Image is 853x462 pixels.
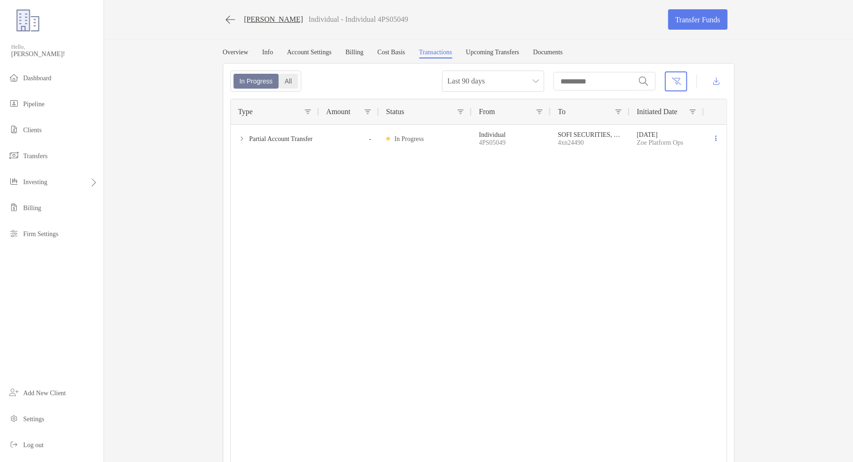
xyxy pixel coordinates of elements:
[230,71,301,92] div: segmented control
[637,139,684,147] p: zoe_platform_ops
[8,439,20,450] img: logout icon
[8,124,20,135] img: clients icon
[326,108,351,116] span: Amount
[8,72,20,83] img: dashboard icon
[637,108,678,116] span: Initiated Date
[23,205,41,212] span: Billing
[378,49,405,58] a: Cost Basis
[262,49,273,58] a: Info
[244,15,303,24] a: [PERSON_NAME]
[249,131,313,147] span: Partial Account Transfer
[345,49,364,58] a: Billing
[23,442,44,449] span: Log out
[395,133,424,145] p: In Progress
[466,49,520,58] a: Upcoming Transfers
[23,390,66,397] span: Add New Client
[8,228,20,239] img: firm-settings icon
[386,108,404,116] span: Status
[11,51,98,58] span: [PERSON_NAME]!
[23,231,59,237] span: Firm Settings
[223,49,248,58] a: Overview
[479,108,495,116] span: From
[8,387,20,398] img: add_new_client icon
[280,75,297,88] div: All
[23,127,42,134] span: Clients
[23,101,45,108] span: Pipeline
[419,49,452,58] a: Transactions
[287,49,332,58] a: Account Settings
[234,75,278,88] div: In Progress
[23,416,44,423] span: Settings
[8,98,20,109] img: pipeline icon
[668,9,728,30] a: Transfer Funds
[533,49,563,58] a: Documents
[23,153,47,160] span: Transfers
[665,71,687,91] button: Clear filters
[319,125,379,153] div: -
[309,15,409,24] p: Individual - Individual 4PS05049
[479,131,543,139] p: Individual
[448,71,539,91] span: Last 90 days
[238,108,253,116] span: Type
[23,75,52,82] span: Dashboard
[479,139,543,147] p: 4PS05049
[8,202,20,213] img: billing icon
[11,4,45,37] img: Zoe Logo
[558,139,622,147] p: 4xn24490
[639,77,648,86] img: input icon
[8,176,20,187] img: investing icon
[558,108,566,116] span: To
[637,131,684,139] p: [DATE]
[8,150,20,161] img: transfers icon
[8,413,20,424] img: settings icon
[558,131,622,139] p: SOFI SECURITIES, LLC
[23,179,47,186] span: Investing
